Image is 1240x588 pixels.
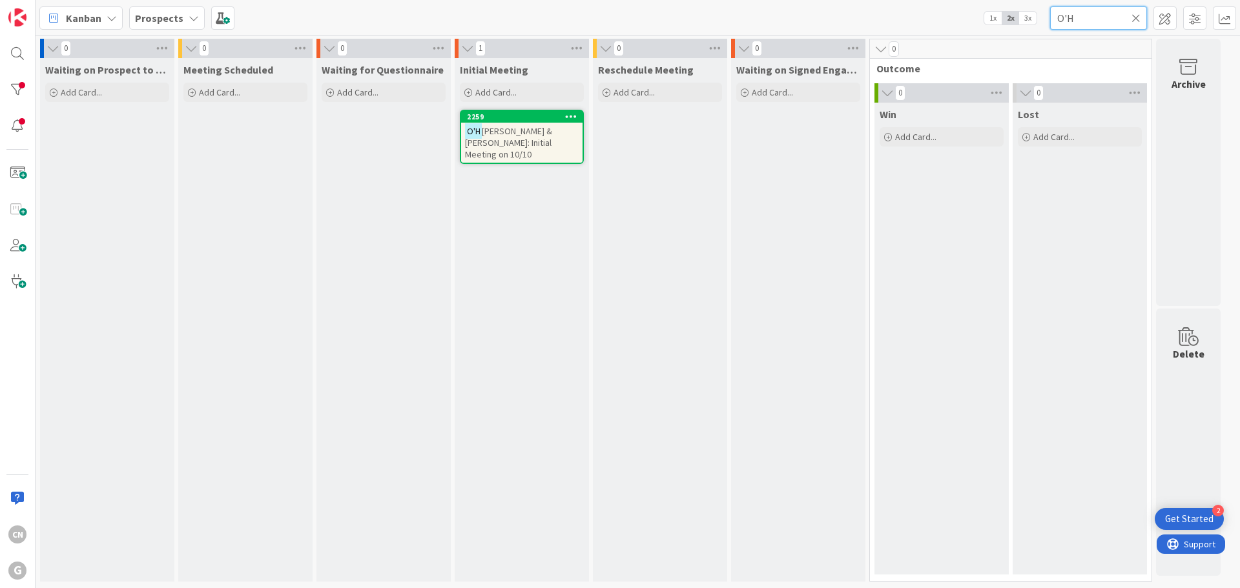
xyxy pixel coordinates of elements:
[1033,85,1044,101] span: 0
[8,562,26,580] div: G
[183,63,273,76] span: Meeting Scheduled
[66,10,101,26] span: Kanban
[1165,512,1214,525] div: Get Started
[876,62,1135,75] span: Outcome
[61,86,102,98] span: Add Card...
[199,86,240,98] span: Add Card...
[467,112,583,121] div: 2259
[61,41,71,56] span: 0
[1019,12,1037,25] span: 3x
[322,63,444,76] span: Waiting for Questionnaire
[27,2,59,17] span: Support
[895,85,905,101] span: 0
[8,525,26,543] div: CN
[337,86,378,98] span: Add Card...
[475,86,517,98] span: Add Card...
[1212,505,1224,516] div: 2
[460,63,528,76] span: Initial Meeting
[465,123,482,138] mark: O'H
[1155,508,1224,530] div: Open Get Started checklist, remaining modules: 2
[1002,12,1019,25] span: 2x
[614,86,655,98] span: Add Card...
[1050,6,1147,30] input: Quick Filter...
[1172,76,1206,92] div: Archive
[8,8,26,26] img: Visit kanbanzone.com
[984,12,1002,25] span: 1x
[895,131,936,143] span: Add Card...
[461,111,583,163] div: 2259O'H[PERSON_NAME] & [PERSON_NAME]: Initial Meeting on 10/10
[337,41,347,56] span: 0
[889,41,899,57] span: 0
[614,41,624,56] span: 0
[736,63,860,76] span: Waiting on Signed Engagement Letter
[135,12,183,25] b: Prospects
[1173,346,1204,361] div: Delete
[45,63,169,76] span: Waiting on Prospect to Schedule
[1018,108,1039,121] span: Lost
[199,41,209,56] span: 0
[598,63,694,76] span: Reschedule Meeting
[1033,131,1075,143] span: Add Card...
[461,111,583,123] div: 2259
[465,125,552,160] span: [PERSON_NAME] & [PERSON_NAME]: Initial Meeting on 10/10
[880,108,896,121] span: Win
[752,86,793,98] span: Add Card...
[475,41,486,56] span: 1
[752,41,762,56] span: 0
